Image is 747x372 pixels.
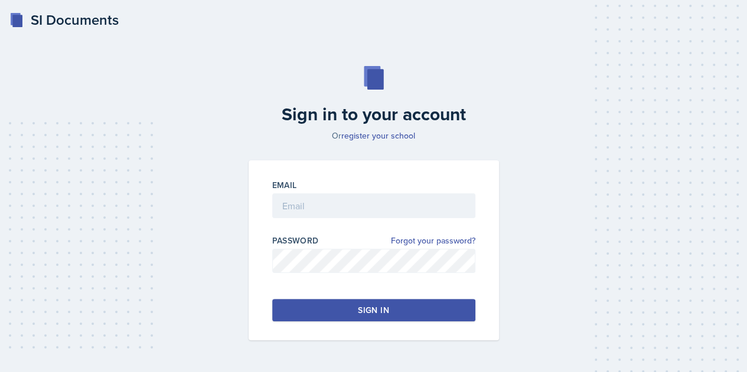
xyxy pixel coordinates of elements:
[242,104,506,125] h2: Sign in to your account
[242,130,506,141] p: Or
[272,299,475,321] button: Sign in
[9,9,119,31] a: SI Documents
[341,130,415,141] a: register your school
[272,193,475,218] input: Email
[358,304,389,316] div: Sign in
[391,235,475,247] a: Forgot your password?
[272,179,297,191] label: Email
[272,235,319,246] label: Password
